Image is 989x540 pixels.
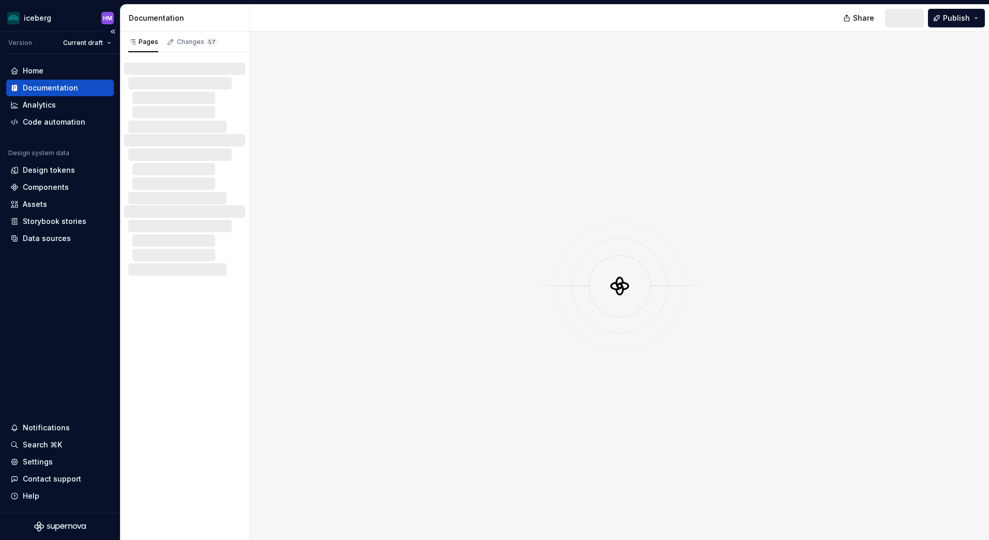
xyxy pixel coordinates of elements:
button: Help [6,488,114,504]
div: Data sources [23,233,71,244]
img: 418c6d47-6da6-4103-8b13-b5999f8989a1.png [7,12,20,24]
a: Documentation [6,80,114,96]
span: Current draft [63,39,103,47]
div: Notifications [23,423,70,433]
div: Contact support [23,474,81,484]
a: Home [6,63,114,79]
a: Components [6,179,114,196]
div: Storybook stories [23,216,86,227]
span: 57 [206,38,217,46]
div: Documentation [23,83,78,93]
div: Changes [177,38,217,46]
a: Code automation [6,114,114,130]
div: Analytics [23,100,56,110]
div: iceberg [24,13,51,23]
a: Storybook stories [6,213,114,230]
button: Collapse sidebar [106,24,120,39]
button: Share [838,9,881,27]
div: Pages [128,38,158,46]
div: Version [8,39,32,47]
div: Home [23,66,43,76]
div: Assets [23,199,47,209]
button: Notifications [6,419,114,436]
div: HM [103,14,112,22]
div: Search ⌘K [23,440,62,450]
a: Assets [6,196,114,213]
div: Help [23,491,39,501]
a: Design tokens [6,162,114,178]
div: Settings [23,457,53,467]
button: Search ⌘K [6,437,114,453]
div: Documentation [129,13,245,23]
div: Code automation [23,117,85,127]
span: Share [853,13,874,23]
svg: Supernova Logo [34,521,86,532]
a: Analytics [6,97,114,113]
div: Design system data [8,149,69,157]
div: Design tokens [23,165,75,175]
div: Components [23,182,69,192]
a: Data sources [6,230,114,247]
button: icebergHM [2,7,118,29]
button: Contact support [6,471,114,487]
button: Current draft [58,36,116,50]
span: Publish [943,13,970,23]
button: Publish [928,9,985,27]
a: Settings [6,454,114,470]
